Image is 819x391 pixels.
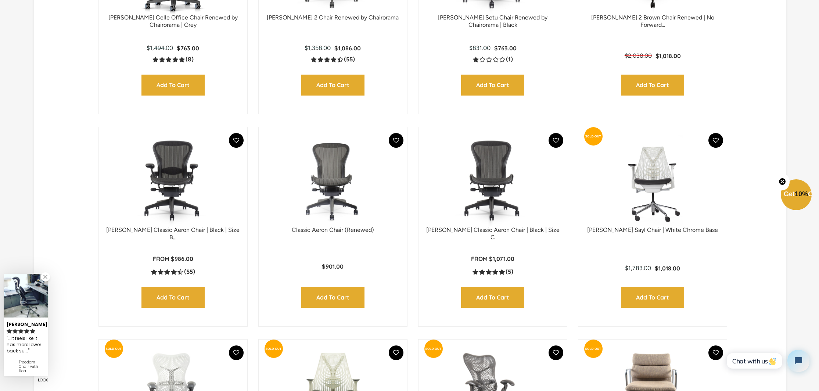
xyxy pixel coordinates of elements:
a: 4.5 rating (55 votes) [311,55,355,63]
p: $831.00 [469,44,494,52]
button: Add To Wishlist [708,345,723,360]
img: Herman Miller Sayl Chair | White Chrome Base - chairorama [586,134,719,226]
a: 5.0 rating (5 votes) [473,268,513,276]
text: SOLD-OUT [585,347,601,350]
text: SOLD-OUT [585,134,601,138]
a: [PERSON_NAME] Celle Office Chair Renewed by Chairorama | Grey [108,14,238,29]
a: [PERSON_NAME] Classic Aeron Chair | Black | Size C [426,226,560,241]
p: $1,086.00 [334,44,361,52]
input: Add to Cart [621,75,684,96]
input: Add to Cart [301,75,364,96]
span: (8) [186,56,194,64]
iframe: Tidio Chat [719,344,816,378]
a: [PERSON_NAME] Classic Aeron Chair | Black | Size B... [106,226,240,241]
button: Close teaser [775,173,790,190]
a: Herman Miller Classic Aeron Chair | Black | Size B (Renewed) - chairorama Herman Miller Classic A... [106,134,240,226]
input: Add to Cart [301,287,364,308]
svg: rating icon full [7,329,12,334]
span: (5) [506,268,513,276]
p: From $986.00 [153,255,193,263]
a: Classic Aeron Chair (Renewed) [292,226,374,233]
a: [PERSON_NAME] 2 Chair Renewed by Chairorama [267,14,399,21]
p: $1,018.00 [655,52,681,60]
input: Add to Cart [461,75,524,96]
p: $763.00 [177,44,199,52]
input: Add to Cart [461,287,524,308]
button: Add To Wishlist [549,133,563,148]
a: 5.0 rating (8 votes) [152,55,194,63]
div: [PERSON_NAME] [7,319,45,328]
a: Herman Miller Classic Aeron Chair | Black | Size C - chairorama Herman Miller Classic Aeron Chair... [426,134,560,226]
p: $1,358.00 [305,44,334,52]
button: Add To Wishlist [549,345,563,360]
p: $2,038.00 [625,52,655,60]
p: $1,494.00 [147,44,177,52]
img: Zachary review of Freedom Chair with Headrest | Blue Leather | - (Renewed) [4,274,48,318]
button: Add To Wishlist [389,345,403,360]
p: $901.00 [322,263,344,270]
text: SOLD-OUT [105,347,122,350]
p: $763.00 [494,44,517,52]
input: Add to Cart [141,287,205,308]
img: Herman Miller Classic Aeron Chair | Black | Size B (Renewed) - chairorama [106,134,240,226]
span: (55) [344,56,355,64]
a: Herman Miller Sayl Chair | White Chrome Base - chairorama Herman Miller Sayl Chair | White Chrome... [586,134,719,226]
svg: rating icon full [12,329,18,334]
svg: rating icon full [24,329,29,334]
a: [PERSON_NAME] Sayl Chair | White Chrome Base [587,226,718,233]
button: Add To Wishlist [229,133,244,148]
div: ...It feels like it has more lower back support too.Â... [7,335,45,355]
div: Get10%OffClose teaser [781,180,812,211]
span: Get Off [784,190,818,198]
span: (1) [506,56,513,64]
a: [PERSON_NAME] Setu Chair Renewed by Chairorama | Black [438,14,547,29]
span: 10% [795,190,808,198]
img: Classic Aeron Chair (Renewed) - chairorama [266,134,400,226]
p: $1,018.00 [655,265,680,272]
p: From $1,071.00 [471,255,514,263]
img: Herman Miller Classic Aeron Chair | Black | Size C - chairorama [426,134,560,226]
a: 1.0 rating (1 votes) [473,55,513,63]
p: $1,783.00 [625,265,655,272]
button: Add To Wishlist [708,133,723,148]
text: SOLD-OUT [425,347,441,350]
a: 4.5 rating (55 votes) [151,268,195,276]
span: (55) [184,268,195,276]
a: Classic Aeron Chair (Renewed) - chairorama Classic Aeron Chair (Renewed) - chairorama [266,134,400,226]
svg: rating icon full [18,329,24,334]
input: Add to Cart [141,75,205,96]
svg: rating icon full [30,329,35,334]
button: Add To Wishlist [229,345,244,360]
button: Add To Wishlist [389,133,403,148]
text: SOLD-OUT [265,347,281,350]
div: Freedom Chair with Headrest | Blue Leather | - (Renewed) [19,360,45,373]
a: [PERSON_NAME] 2 Brown Chair Renewed | No Forward... [591,14,714,29]
input: Add to Cart [621,287,684,308]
